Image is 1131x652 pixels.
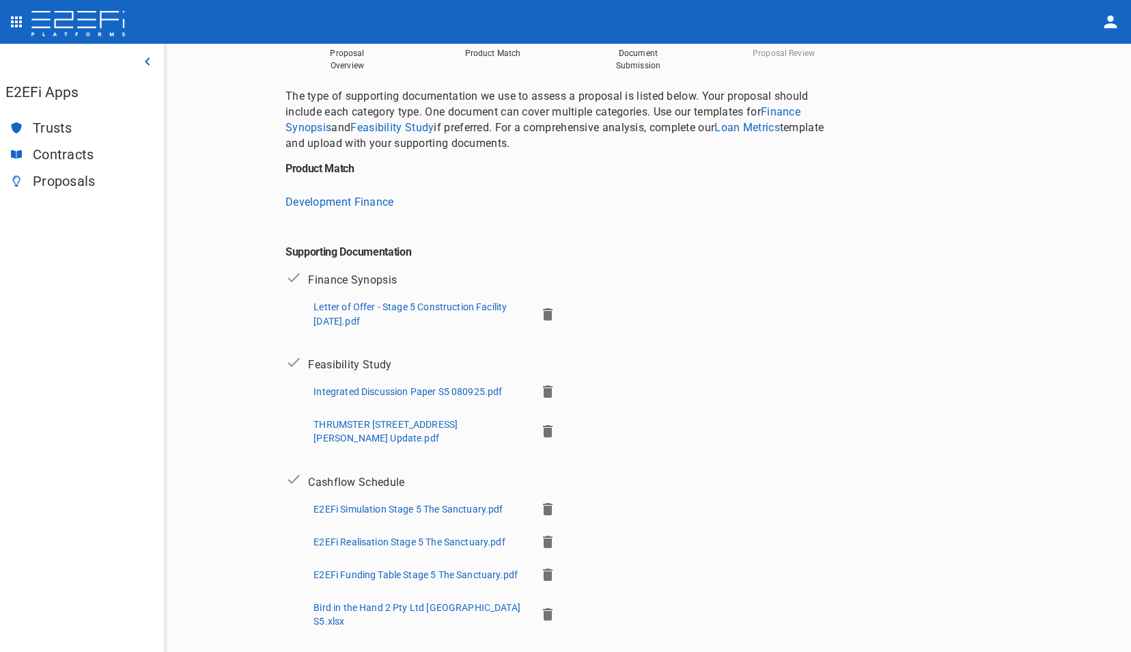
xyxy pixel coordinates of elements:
p: The type of supporting documentation we use to assess a proposal is listed below. Your proposal s... [285,88,846,151]
span: Trusts [33,120,153,136]
h6: Product Match [285,162,846,175]
p: THRUMSTER [STREET_ADDRESS][PERSON_NAME] Update.pdf [313,418,525,445]
p: E2EFi Realisation Stage 5 The Sanctuary.pdf [313,535,505,549]
span: Document Submission [604,48,673,71]
p: Bird in the Hand 2 Pty Ltd [GEOGRAPHIC_DATA] S5.xlsx [313,601,525,628]
a: Development Finance [285,195,394,208]
span: Proposals [33,174,153,189]
span: Proposal Overview [313,48,382,71]
p: Feasibility Study [308,357,391,372]
a: Feasibility Study [350,121,434,134]
span: Product Match [459,48,527,59]
a: Finance Synopsis [285,105,800,134]
p: Letter of Offer - Stage 5 Construction Facility [DATE].pdf [313,300,525,327]
a: Loan Metrics [714,121,780,134]
p: Finance Synopsis [308,272,397,288]
span: Contracts [33,147,153,163]
p: Cashflow Schedule [308,474,404,490]
h6: Supporting Documentation [285,229,846,258]
p: E2EFi Simulation Stage 5 The Sanctuary.pdf [313,502,503,516]
p: Integrated Discussion Paper S5 080925.pdf [313,385,502,398]
span: Proposal Review [750,48,818,59]
p: E2EFi Funding Table Stage 5 The Sanctuary.pdf [313,568,518,582]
